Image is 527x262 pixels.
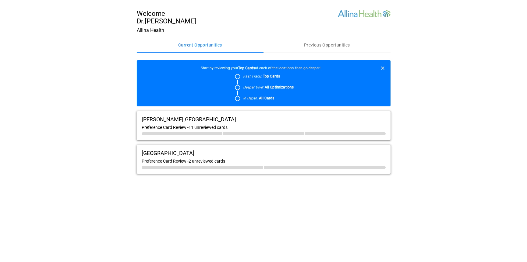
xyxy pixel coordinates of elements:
[142,116,236,122] span: [PERSON_NAME][GEOGRAPHIC_DATA]
[137,10,196,17] span: Welcome
[137,27,164,33] span: Allina Health
[243,74,262,78] em: Fast Track:
[265,85,294,89] b: All Optimizations
[137,17,196,25] span: Dr. [PERSON_NAME]
[142,159,225,164] span: Preference Card Review - 2 unreviewed cards
[238,66,255,70] b: Top Cards
[142,125,228,130] span: Preference Card Review - 11 unreviewed cards
[142,150,194,156] span: [GEOGRAPHIC_DATA]
[304,43,350,48] span: Previous Opportunities
[338,10,391,17] img: Site Logo
[263,74,280,78] b: Top Cards
[243,96,258,100] em: In Depth:
[178,43,222,48] span: Current Opportunities
[243,85,264,89] em: Deeper Dive:
[142,66,380,70] span: Start by reviewing your at each of the locations, then go deeper!
[259,96,274,100] b: All Cards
